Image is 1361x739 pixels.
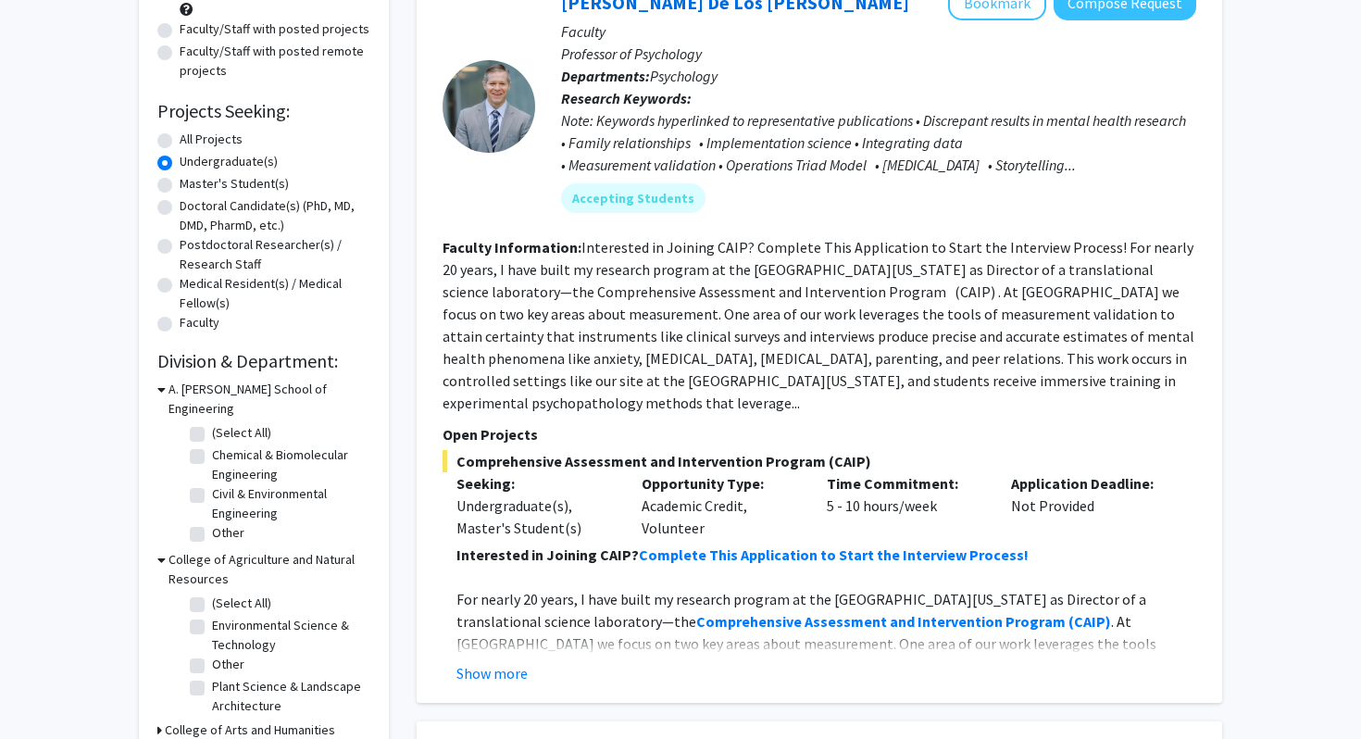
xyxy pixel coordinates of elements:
[642,472,799,495] p: Opportunity Type:
[180,235,370,274] label: Postdoctoral Researcher(s) / Research Staff
[169,380,370,419] h3: A. [PERSON_NAME] School of Engineering
[212,523,244,543] label: Other
[443,450,1196,472] span: Comprehensive Assessment and Intervention Program (CAIP)
[212,484,366,523] label: Civil & Environmental Engineering
[1011,472,1168,495] p: Application Deadline:
[180,152,278,171] label: Undergraduate(s)
[561,43,1196,65] p: Professor of Psychology
[813,472,998,539] div: 5 - 10 hours/week
[1068,612,1111,631] strong: (CAIP)
[212,655,244,674] label: Other
[443,238,1194,412] fg-read-more: Interested in Joining CAIP? Complete This Application to Start the Interview Process! For nearly ...
[456,662,528,684] button: Show more
[180,196,370,235] label: Doctoral Candidate(s) (PhD, MD, DMD, PharmD, etc.)
[180,313,219,332] label: Faculty
[561,67,650,85] b: Departments:
[696,612,1111,631] a: Comprehensive Assessment and Intervention Program (CAIP)
[157,350,370,372] h2: Division & Department:
[827,472,984,495] p: Time Commitment:
[157,100,370,122] h2: Projects Seeking:
[180,130,243,149] label: All Projects
[628,472,813,539] div: Academic Credit, Volunteer
[650,67,718,85] span: Psychology
[561,89,692,107] b: Research Keywords:
[561,20,1196,43] p: Faculty
[180,42,370,81] label: Faculty/Staff with posted remote projects
[997,472,1182,539] div: Not Provided
[169,550,370,589] h3: College of Agriculture and Natural Resources
[443,238,581,257] b: Faculty Information:
[212,445,366,484] label: Chemical & Biomolecular Engineering
[456,472,614,495] p: Seeking:
[212,423,271,443] label: (Select All)
[180,274,370,313] label: Medical Resident(s) / Medical Fellow(s)
[696,612,1066,631] strong: Comprehensive Assessment and Intervention Program
[212,594,271,613] label: (Select All)
[212,616,366,655] label: Environmental Science & Technology
[212,677,366,716] label: Plant Science & Landscape Architecture
[180,19,369,39] label: Faculty/Staff with posted projects
[456,545,639,564] strong: Interested in Joining CAIP?
[639,545,1029,564] a: Complete This Application to Start the Interview Process!
[561,109,1196,176] div: Note: Keywords hyperlinked to representative publications • Discrepant results in mental health r...
[443,423,1196,445] p: Open Projects
[14,656,79,725] iframe: Chat
[561,183,705,213] mat-chip: Accepting Students
[456,495,614,539] div: Undergraduate(s), Master's Student(s)
[180,174,289,194] label: Master's Student(s)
